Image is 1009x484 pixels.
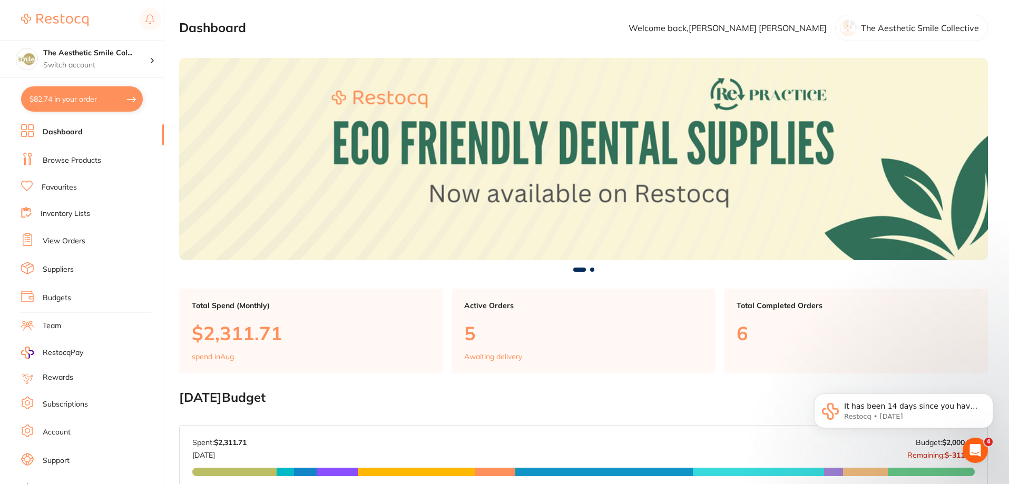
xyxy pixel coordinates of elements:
[737,301,975,310] p: Total Completed Orders
[798,371,1009,456] iframe: Intercom notifications message
[43,48,150,58] h4: The Aesthetic Smile Collective
[16,48,37,70] img: The Aesthetic Smile Collective
[192,447,247,459] p: [DATE]
[43,372,73,383] a: Rewards
[43,60,150,71] p: Switch account
[21,14,89,26] img: Restocq Logo
[629,23,827,33] p: Welcome back, [PERSON_NAME] [PERSON_NAME]
[43,321,61,331] a: Team
[179,58,988,260] img: Dashboard
[21,8,89,32] a: Restocq Logo
[179,390,988,405] h2: [DATE] Budget
[43,293,71,303] a: Budgets
[464,301,703,310] p: Active Orders
[861,23,979,33] p: The Aesthetic Smile Collective
[984,438,993,446] span: 4
[43,155,101,166] a: Browse Products
[43,399,88,410] a: Subscriptions
[192,438,247,447] p: Spent:
[43,236,85,246] a: View Orders
[179,289,443,374] a: Total Spend (Monthly)$2,311.71spend inAug
[214,438,247,447] strong: $2,311.71
[907,447,975,459] p: Remaining:
[41,209,90,219] a: Inventory Lists
[724,289,988,374] a: Total Completed Orders6
[21,347,34,359] img: RestocqPay
[43,456,70,466] a: Support
[21,86,143,112] button: $82.74 in your order
[464,322,703,344] p: 5
[192,352,234,361] p: spend in Aug
[43,427,71,438] a: Account
[43,264,74,275] a: Suppliers
[43,127,83,137] a: Dashboard
[464,352,522,361] p: Awaiting delivery
[192,301,430,310] p: Total Spend (Monthly)
[737,322,975,344] p: 6
[42,182,77,193] a: Favourites
[192,322,430,344] p: $2,311.71
[21,347,83,359] a: RestocqPay
[452,289,716,374] a: Active Orders5Awaiting delivery
[43,348,83,358] span: RestocqPay
[179,21,246,35] h2: Dashboard
[963,438,988,463] iframe: Intercom live chat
